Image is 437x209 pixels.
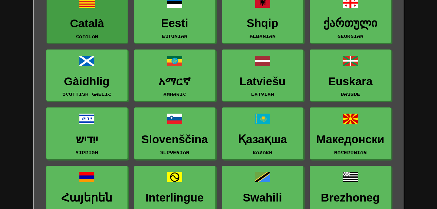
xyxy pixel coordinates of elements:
h3: Македонски [313,133,388,146]
h3: አማርኛ [138,75,212,88]
small: Latvian [251,92,274,96]
h3: ქართული [313,17,388,30]
small: Catalan [76,34,98,39]
small: Scottish Gaelic [62,92,111,96]
small: Estonian [162,34,187,38]
h3: Հայերեն [50,191,124,204]
a: МакедонскиMacedonian [310,107,391,159]
small: Amharic [163,92,186,96]
small: Macedonian [334,150,367,155]
h3: Shqip [225,17,300,30]
h3: Slovenščina [138,133,212,146]
small: Slovenian [160,150,189,155]
h3: Gàidhlig [50,75,124,88]
h3: Euskara [313,75,388,88]
small: Georgian [337,34,363,38]
h3: Қазақша [225,133,300,146]
h3: Swahili [225,191,300,204]
a: EuskaraBasque [310,49,391,101]
h3: Brezhoneg [313,191,388,204]
small: Basque [341,92,360,96]
a: አማርኛAmharic [134,49,215,101]
a: LatviešuLatvian [222,49,303,101]
h3: Eesti [138,17,212,30]
a: SlovenščinaSlovenian [134,107,215,159]
small: Kazakh [253,150,272,155]
h3: ייִדיש [50,133,124,146]
h3: Català [50,17,124,30]
a: ייִדישYiddish [46,107,128,159]
h3: Interlingue [138,191,212,204]
small: Albanian [250,34,276,38]
small: Yiddish [75,150,98,155]
h3: Latviešu [225,75,300,88]
a: GàidhligScottish Gaelic [46,49,128,101]
a: ҚазақшаKazakh [222,107,303,159]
